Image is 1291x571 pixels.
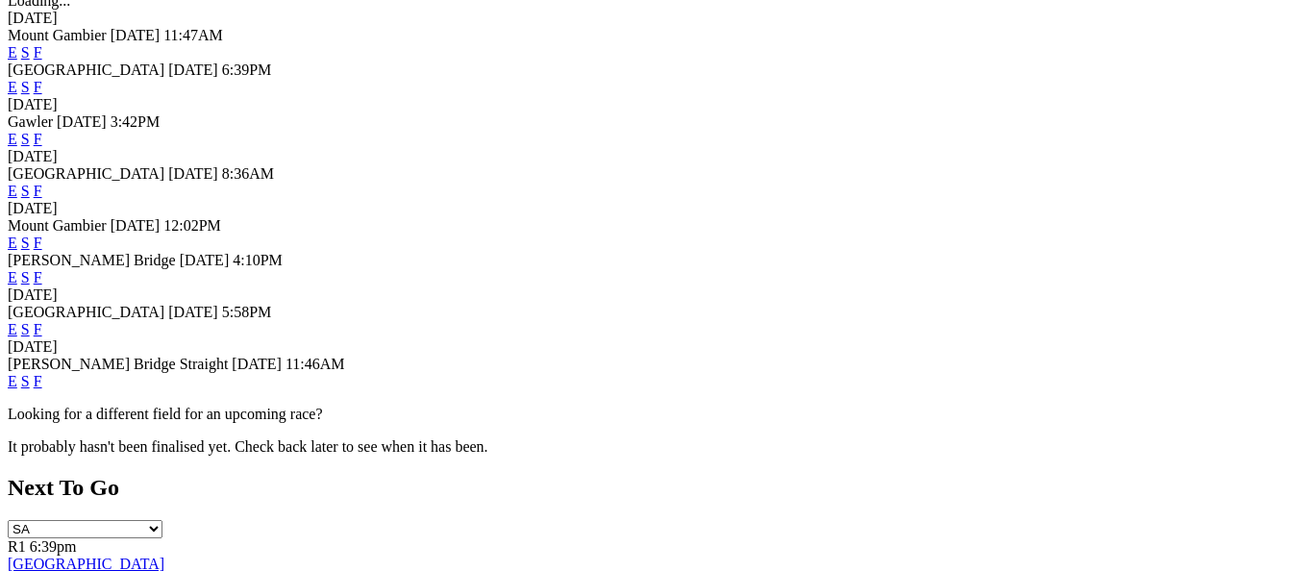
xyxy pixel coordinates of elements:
[8,44,17,61] a: E
[34,235,42,251] a: F
[8,27,107,43] span: Mount Gambier
[34,79,42,95] a: F
[233,252,283,268] span: 4:10PM
[8,10,1283,27] div: [DATE]
[8,373,17,389] a: E
[111,113,161,130] span: 3:42PM
[163,217,221,234] span: 12:02PM
[21,131,30,147] a: S
[8,304,164,320] span: [GEOGRAPHIC_DATA]
[8,338,1283,356] div: [DATE]
[8,113,53,130] span: Gawler
[21,183,30,199] a: S
[21,44,30,61] a: S
[8,406,1283,423] p: Looking for a different field for an upcoming race?
[111,217,161,234] span: [DATE]
[34,183,42,199] a: F
[8,148,1283,165] div: [DATE]
[21,235,30,251] a: S
[8,96,1283,113] div: [DATE]
[8,438,488,455] partial: It probably hasn't been finalised yet. Check back later to see when it has been.
[222,165,274,182] span: 8:36AM
[34,321,42,337] a: F
[286,356,345,372] span: 11:46AM
[8,252,176,268] span: [PERSON_NAME] Bridge
[8,79,17,95] a: E
[8,356,228,372] span: [PERSON_NAME] Bridge Straight
[8,131,17,147] a: E
[57,113,107,130] span: [DATE]
[30,538,77,555] span: 6:39pm
[180,252,230,268] span: [DATE]
[232,356,282,372] span: [DATE]
[8,217,107,234] span: Mount Gambier
[111,27,161,43] span: [DATE]
[8,538,26,555] span: R1
[8,475,1283,501] h2: Next To Go
[21,373,30,389] a: S
[168,62,218,78] span: [DATE]
[34,131,42,147] a: F
[8,200,1283,217] div: [DATE]
[8,165,164,182] span: [GEOGRAPHIC_DATA]
[8,269,17,285] a: E
[34,269,42,285] a: F
[21,79,30,95] a: S
[163,27,223,43] span: 11:47AM
[34,44,42,61] a: F
[8,62,164,78] span: [GEOGRAPHIC_DATA]
[168,304,218,320] span: [DATE]
[8,321,17,337] a: E
[222,62,272,78] span: 6:39PM
[21,321,30,337] a: S
[222,304,272,320] span: 5:58PM
[21,269,30,285] a: S
[168,165,218,182] span: [DATE]
[8,235,17,251] a: E
[8,183,17,199] a: E
[34,373,42,389] a: F
[8,286,1283,304] div: [DATE]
